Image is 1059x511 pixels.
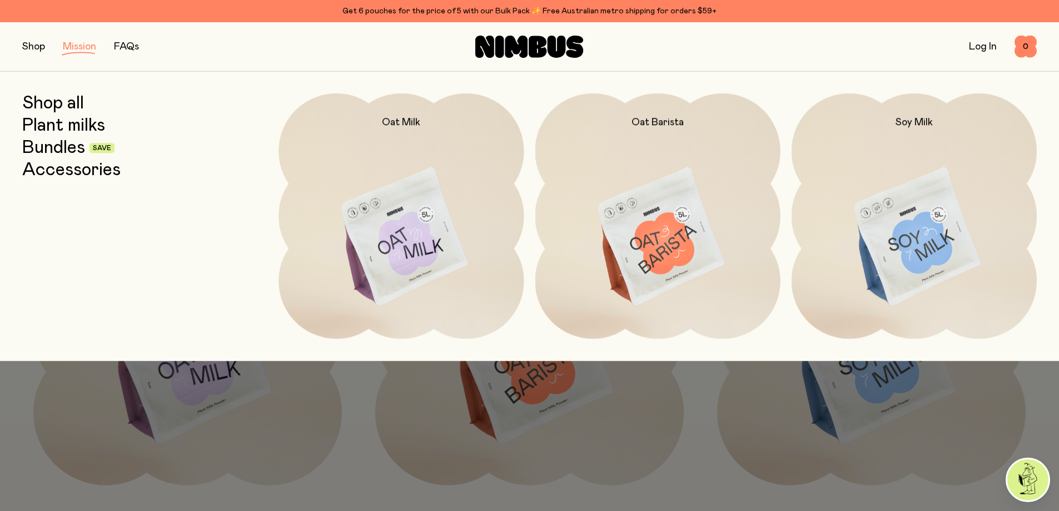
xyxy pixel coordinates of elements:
a: Oat Milk [279,93,524,339]
a: Bundles [22,138,85,158]
a: Shop all [22,93,84,113]
button: 0 [1015,36,1037,58]
h2: Oat Milk [382,116,420,129]
a: Log In [969,42,997,52]
a: Soy Milk [792,93,1037,339]
a: FAQs [114,42,139,52]
img: agent [1007,459,1048,500]
h2: Oat Barista [632,116,684,129]
div: Get 6 pouches for the price of 5 with our Bulk Pack ✨ Free Australian metro shipping for orders $59+ [22,4,1037,18]
a: Oat Barista [535,93,780,339]
span: Save [93,145,111,152]
h2: Soy Milk [896,116,933,129]
a: Plant milks [22,116,105,136]
a: Mission [63,42,96,52]
a: Accessories [22,160,121,180]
